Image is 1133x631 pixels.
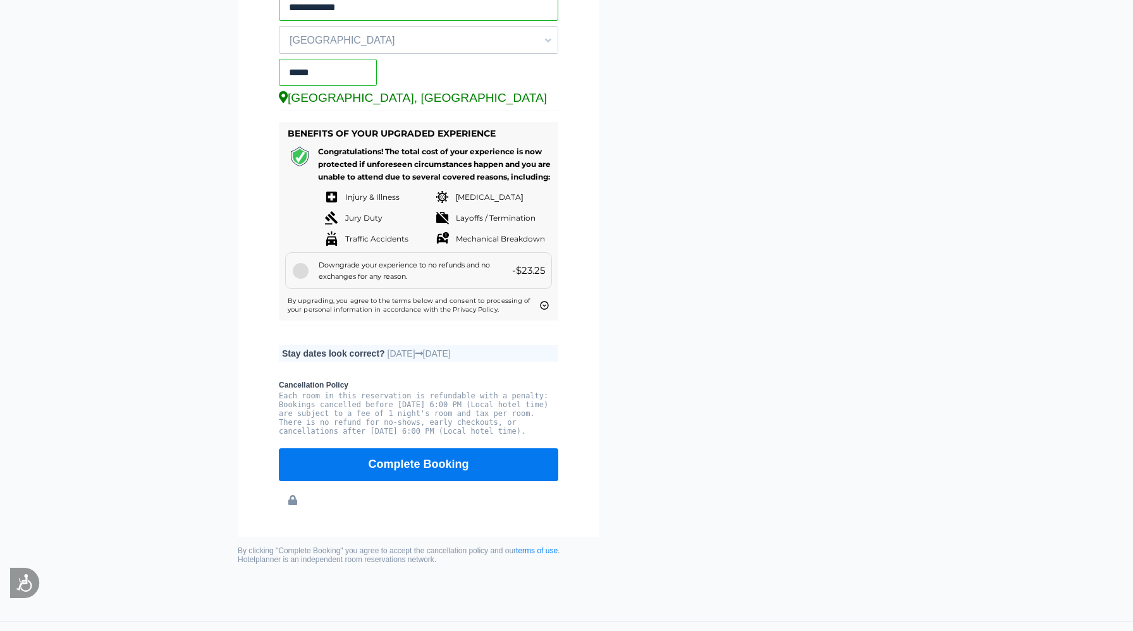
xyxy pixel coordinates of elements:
[279,391,558,436] pre: Each room in this reservation is refundable with a penalty: Bookings cancelled before [DATE] 6:00...
[282,348,385,358] b: Stay dates look correct?
[279,448,558,481] button: Complete Booking
[279,30,558,51] span: [GEOGRAPHIC_DATA]
[516,546,558,555] a: terms of use
[279,91,558,105] div: [GEOGRAPHIC_DATA], [GEOGRAPHIC_DATA]
[388,348,451,358] span: [DATE] [DATE]
[279,381,558,389] b: Cancellation Policy
[238,546,599,564] small: By clicking "Complete Booking" you agree to accept the cancellation policy and our . Hotelplanner...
